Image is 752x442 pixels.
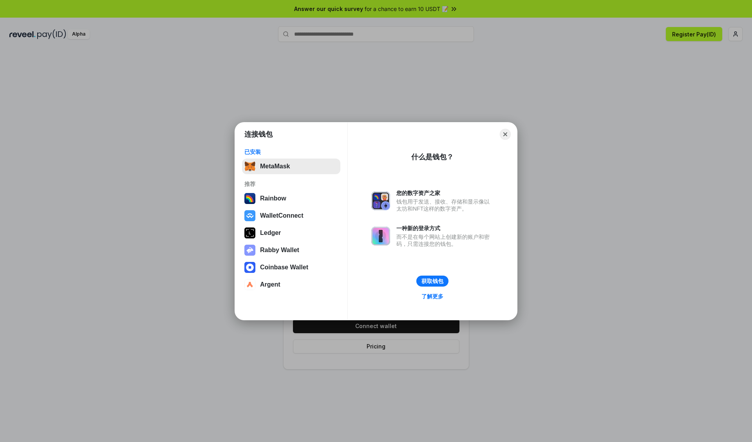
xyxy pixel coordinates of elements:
[260,163,290,170] div: MetaMask
[260,229,281,236] div: Ledger
[417,291,448,301] a: 了解更多
[396,225,493,232] div: 一种新的登录方式
[260,247,299,254] div: Rabby Wallet
[244,262,255,273] img: svg+xml,%3Csvg%20width%3D%2228%22%20height%3D%2228%22%20viewBox%3D%220%200%2028%2028%22%20fill%3D...
[244,245,255,256] img: svg+xml,%3Csvg%20xmlns%3D%22http%3A%2F%2Fwww.w3.org%2F2000%2Fsvg%22%20fill%3D%22none%22%20viewBox...
[371,191,390,210] img: svg+xml,%3Csvg%20xmlns%3D%22http%3A%2F%2Fwww.w3.org%2F2000%2Fsvg%22%20fill%3D%22none%22%20viewBox...
[260,264,308,271] div: Coinbase Wallet
[244,227,255,238] img: svg+xml,%3Csvg%20xmlns%3D%22http%3A%2F%2Fwww.w3.org%2F2000%2Fsvg%22%20width%3D%2228%22%20height%3...
[371,227,390,245] img: svg+xml,%3Csvg%20xmlns%3D%22http%3A%2F%2Fwww.w3.org%2F2000%2Fsvg%22%20fill%3D%22none%22%20viewBox...
[242,208,340,224] button: WalletConnect
[260,281,280,288] div: Argent
[244,279,255,290] img: svg+xml,%3Csvg%20width%3D%2228%22%20height%3D%2228%22%20viewBox%3D%220%200%2028%2028%22%20fill%3D...
[411,152,454,162] div: 什么是钱包？
[244,130,273,139] h1: 连接钱包
[242,159,340,174] button: MetaMask
[421,293,443,300] div: 了解更多
[242,191,340,206] button: Rainbow
[242,225,340,241] button: Ledger
[421,278,443,285] div: 获取钱包
[396,198,493,212] div: 钱包用于发送、接收、存储和显示像以太坊和NFT这样的数字资产。
[416,276,448,287] button: 获取钱包
[242,260,340,275] button: Coinbase Wallet
[396,233,493,247] div: 而不是在每个网站上创建新的账户和密码，只需连接您的钱包。
[242,242,340,258] button: Rabby Wallet
[396,189,493,197] div: 您的数字资产之家
[244,161,255,172] img: svg+xml,%3Csvg%20fill%3D%22none%22%20height%3D%2233%22%20viewBox%3D%220%200%2035%2033%22%20width%...
[260,212,304,219] div: WalletConnect
[260,195,286,202] div: Rainbow
[242,277,340,292] button: Argent
[244,148,338,155] div: 已安装
[244,180,338,188] div: 推荐
[500,129,511,140] button: Close
[244,193,255,204] img: svg+xml,%3Csvg%20width%3D%22120%22%20height%3D%22120%22%20viewBox%3D%220%200%20120%20120%22%20fil...
[244,210,255,221] img: svg+xml,%3Csvg%20width%3D%2228%22%20height%3D%2228%22%20viewBox%3D%220%200%2028%2028%22%20fill%3D...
